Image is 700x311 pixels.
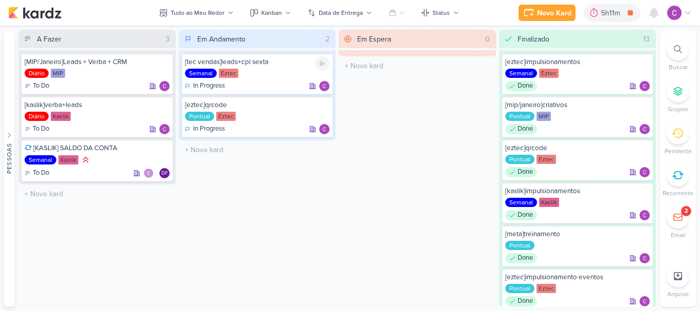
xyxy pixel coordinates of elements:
div: Responsável: Carlos Lima [319,81,330,91]
li: Ctrl + F [660,38,696,72]
div: Done [505,81,537,91]
div: Diário [25,69,49,78]
p: Email [671,231,686,240]
p: In Progress [193,124,225,134]
p: Done [518,81,533,91]
img: Carlos Lima [640,296,650,306]
div: To Do [25,168,49,178]
img: Carlos Lima [640,81,650,91]
div: 3 [161,34,174,45]
p: Done [518,124,533,134]
div: [eztec]qrcode [185,100,330,110]
div: Done [505,253,537,263]
div: Eztec [216,112,236,121]
input: + Novo kard [181,142,334,157]
p: DF [161,171,168,176]
div: Em Espera [357,34,391,45]
img: Carlos Lima [640,124,650,134]
img: Carlos Lima [143,168,154,178]
div: Eztec [219,69,238,78]
img: Carlos Lima [159,81,170,91]
img: Carlos Lima [319,81,330,91]
div: Pessoas [5,142,14,173]
p: In Progress [193,81,225,91]
div: 2 [685,207,688,215]
div: [eztec]impulsionamento eventos [505,273,650,282]
div: Responsável: Carlos Lima [640,296,650,306]
div: Diário [25,112,49,121]
img: Carlos Lima [159,124,170,134]
input: + Novo kard [20,186,174,201]
p: Recorrente [663,189,693,198]
div: Responsável: Carlos Lima [159,124,170,134]
div: 13 [639,34,654,45]
p: To Do [33,168,49,178]
p: Buscar [669,63,688,72]
div: [KASLIK] SALDO DA CONTA [25,143,170,153]
button: Pessoas [4,30,14,307]
div: Semanal [185,69,217,78]
div: Pontual [505,112,534,121]
p: To Do [33,124,49,134]
div: Semanal [505,198,537,207]
p: Done [518,210,533,220]
img: kardz.app [8,7,61,19]
div: Semanal [25,155,56,164]
div: Diego Freitas [159,168,170,178]
div: [eztec]qrcode [505,143,650,153]
div: Responsável: Carlos Lima [640,253,650,263]
div: A Fazer [37,34,61,45]
p: Done [518,167,533,177]
p: Done [518,253,533,263]
div: Eztec [537,155,556,164]
div: 5h11m [601,8,623,18]
div: Novo Kard [537,8,571,18]
p: To Do [33,81,49,91]
div: Responsável: Carlos Lima [640,167,650,177]
div: 0 [481,34,494,45]
img: Carlos Lima [640,167,650,177]
div: Responsável: Carlos Lima [319,124,330,134]
div: Pontual [505,155,534,164]
div: MIP [537,112,551,121]
button: Novo Kard [519,5,575,21]
div: Semanal [505,69,537,78]
div: [kaslik]impulsionamentos [505,186,650,196]
div: Eztec [537,284,556,293]
div: [kaslik]verba+leads [25,100,170,110]
div: 2 [321,34,334,45]
div: Responsável: Diego Freitas [159,168,170,178]
div: Kaslik [58,155,78,164]
img: Carlos Lima [640,253,650,263]
div: Responsável: Carlos Lima [640,124,650,134]
img: Carlos Lima [640,210,650,220]
div: Pontual [185,112,214,121]
div: Done [505,210,537,220]
img: Carlos Lima [667,6,682,20]
div: Done [505,296,537,306]
div: Kaslik [539,198,559,207]
div: In Progress [185,124,225,134]
div: In Progress [185,81,225,91]
p: Arquivo [667,289,689,299]
div: Pontual [505,241,534,250]
div: Responsável: Carlos Lima [640,81,650,91]
div: To Do [25,124,49,134]
p: Done [518,296,533,306]
div: Done [505,167,537,177]
div: [MIP/Janeiro]Leads + Verba + CRM [25,57,170,67]
div: [eztec]impulsionamentos [505,57,650,67]
img: Carlos Lima [319,124,330,134]
div: Colaboradores: Carlos Lima [143,168,156,178]
div: Eztec [539,69,559,78]
div: Responsável: Carlos Lima [640,210,650,220]
div: [tec vendas]leads+cpl sexta [185,57,330,67]
input: + Novo kard [341,58,494,73]
p: Pendente [665,147,692,156]
div: MIP [51,69,65,78]
div: Done [505,124,537,134]
div: Pontual [505,284,534,293]
div: Finalizado [518,34,549,45]
div: [mip/janeiro]criativos [505,100,650,110]
div: [meta]treinamento [505,230,650,239]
